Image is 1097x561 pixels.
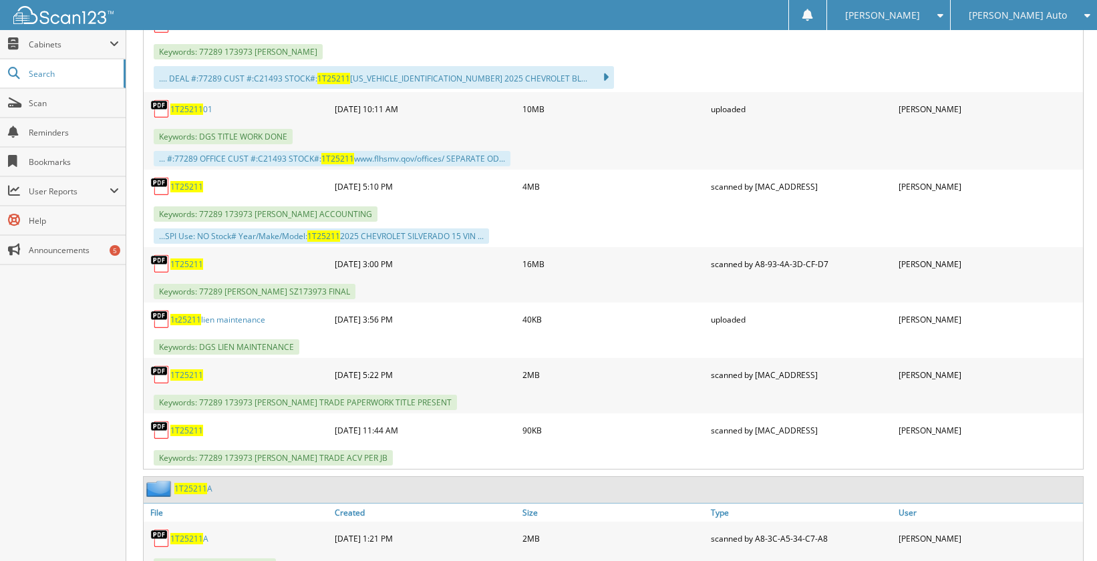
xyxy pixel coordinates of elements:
a: User [895,504,1083,522]
div: 2MB [519,361,707,388]
div: .... DEAL #:77289 CUST #:C21493 STOCK#: [US_VEHICLE_IDENTIFICATION_NUMBER] 2025 CHEVROLET BL... [154,66,614,89]
div: [PERSON_NAME] [895,361,1083,388]
a: 1T25211 [170,181,203,192]
span: 1t25211 [170,314,201,325]
span: Cabinets [29,39,110,50]
div: [PERSON_NAME] [895,250,1083,277]
img: scan123-logo-white.svg [13,6,114,24]
span: 1T25211 [317,73,350,84]
div: uploaded [708,96,895,122]
a: File [144,504,331,522]
div: scanned by A8-3C-A5-34-C7-A8 [708,525,895,552]
div: [PERSON_NAME] [895,417,1083,443]
span: [PERSON_NAME] Auto [969,11,1067,19]
a: 1t25211lien maintenance [170,314,265,325]
div: 40KB [519,306,707,333]
img: PDF.png [150,99,170,119]
span: Keywords: 77289 173973 [PERSON_NAME] [154,44,323,59]
div: [DATE] 3:00 PM [331,250,519,277]
span: 1T25211 [170,104,203,115]
span: Help [29,215,119,226]
span: Search [29,68,117,79]
div: [DATE] 5:10 PM [331,173,519,200]
span: User Reports [29,186,110,197]
span: Keywords: 77289 173973 [PERSON_NAME] TRADE ACV PER JB [154,450,393,465]
a: 1T25211 [170,369,203,381]
img: folder2.png [146,480,174,497]
div: 90KB [519,417,707,443]
span: Bookmarks [29,156,119,168]
div: [PERSON_NAME] [895,96,1083,122]
div: scanned by A8-93-4A-3D-CF-D7 [708,250,895,277]
div: ... #:77289 OFFICE CUST #:C21493 STOCK#: www.flhsmv.qov/offices/ SEPARATE OD... [154,151,510,166]
a: 1T25211 [170,425,203,436]
div: 5 [110,245,120,256]
span: 1T25211 [321,153,354,164]
iframe: Chat Widget [1030,497,1097,561]
div: 4MB [519,173,707,200]
img: PDF.png [150,528,170,548]
a: 1T25211 [170,258,203,270]
a: 1T2521101 [170,104,212,115]
span: Keywords: 77289 173973 [PERSON_NAME] ACCOUNTING [154,206,377,222]
div: [DATE] 1:21 PM [331,525,519,552]
a: 1T25211A [174,483,212,494]
span: 1T25211 [174,483,207,494]
img: PDF.png [150,176,170,196]
a: 1T25211A [170,533,208,544]
div: [PERSON_NAME] [895,173,1083,200]
img: PDF.png [150,365,170,385]
div: 2MB [519,525,707,552]
img: PDF.png [150,254,170,274]
div: scanned by [MAC_ADDRESS] [708,173,895,200]
span: Keywords: 77289 173973 [PERSON_NAME] TRADE PAPERWORK TITLE PRESENT [154,395,457,410]
span: [PERSON_NAME] [845,11,920,19]
span: Keywords: DGS TITLE WORK DONE [154,129,293,144]
div: scanned by [MAC_ADDRESS] [708,417,895,443]
span: Keywords: DGS LIEN MAINTENANCE [154,339,299,355]
span: 1T25211 [170,533,203,544]
a: Created [331,504,519,522]
div: [DATE] 5:22 PM [331,361,519,388]
div: scanned by [MAC_ADDRESS] [708,361,895,388]
span: 1T25211 [307,230,340,242]
div: [PERSON_NAME] [895,306,1083,333]
div: 10MB [519,96,707,122]
div: [DATE] 11:44 AM [331,417,519,443]
div: [DATE] 3:56 PM [331,306,519,333]
a: Size [519,504,707,522]
div: uploaded [708,306,895,333]
span: Reminders [29,127,119,138]
div: ...SPI Use: NO Stock# Year/Make/Model: 2025 CHEVROLET SILVERADO 15 VIN ... [154,228,489,244]
div: [PERSON_NAME] [895,525,1083,552]
span: Keywords: 77289 [PERSON_NAME] SZ173973 FINAL [154,284,355,299]
div: 16MB [519,250,707,277]
img: PDF.png [150,309,170,329]
span: Announcements [29,244,119,256]
span: Scan [29,98,119,109]
div: [DATE] 10:11 AM [331,96,519,122]
a: Type [708,504,895,522]
img: PDF.png [150,420,170,440]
